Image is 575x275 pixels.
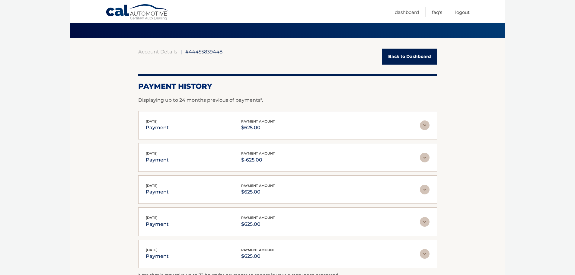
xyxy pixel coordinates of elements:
img: accordion-rest.svg [420,153,430,162]
span: payment amount [241,184,275,188]
p: payment [146,156,169,164]
img: accordion-rest.svg [420,120,430,130]
p: payment [146,220,169,229]
h2: Payment History [138,82,437,91]
span: payment amount [241,119,275,123]
img: accordion-rest.svg [420,185,430,194]
img: accordion-rest.svg [420,249,430,259]
p: $-625.00 [241,156,275,164]
span: payment amount [241,151,275,155]
p: $625.00 [241,220,275,229]
a: Cal Automotive [106,4,169,21]
a: FAQ's [432,7,442,17]
p: payment [146,123,169,132]
span: [DATE] [146,119,158,123]
p: $625.00 [241,252,275,261]
a: Dashboard [395,7,419,17]
a: Logout [455,7,470,17]
span: payment amount [241,216,275,220]
a: Account Details [138,49,177,55]
span: payment amount [241,248,275,252]
p: Displaying up to 24 months previous of payments*. [138,97,437,104]
span: [DATE] [146,151,158,155]
span: [DATE] [146,216,158,220]
span: | [180,49,182,55]
img: accordion-rest.svg [420,217,430,227]
p: $625.00 [241,123,275,132]
span: [DATE] [146,184,158,188]
p: payment [146,188,169,196]
p: payment [146,252,169,261]
p: $625.00 [241,188,275,196]
a: Back to Dashboard [382,49,437,65]
span: #44455839448 [185,49,222,55]
span: [DATE] [146,248,158,252]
